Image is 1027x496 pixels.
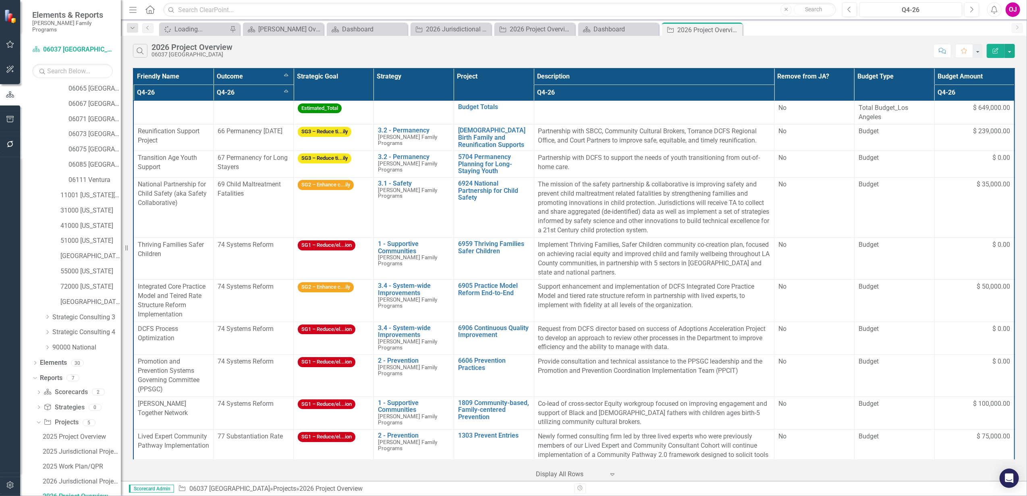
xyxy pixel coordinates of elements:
[538,127,770,145] p: Partnership with SBCC, Community Cultural Brokers, Torrance DCFS Regional Office, and Court Partn...
[859,153,930,163] span: Budget
[774,101,855,124] td: Double-Click to Edit
[778,283,786,290] span: No
[534,355,774,397] td: Double-Click to Edit
[862,5,959,15] div: Q4-26
[677,25,741,35] div: 2026 Project Overview
[41,445,121,458] a: 2025 Jurisdictional Projects Assessment
[378,357,450,364] a: 2 - Prevention
[534,238,774,280] td: Double-Click to Edit
[218,400,274,407] span: 74 Systems Reform
[92,389,105,396] div: 2
[774,124,855,151] td: Double-Click to Edit
[68,145,121,154] a: 06075 [GEOGRAPHIC_DATA]
[538,432,770,478] p: Newly formed consulting firm led by three lived experts who were previously members of our Lived ...
[214,430,294,481] td: Double-Click to Edit
[373,355,454,397] td: Double-Click to Edit Right Click for Context Menu
[859,399,930,409] span: Budget
[538,153,770,172] p: Partnership with DCFS to support the needs of youth transitioning from out-of-home care.
[60,282,121,291] a: 72000 [US_STATE]
[298,282,354,292] span: SG2 – Enhance c...ily
[214,238,294,280] td: Double-Click to Edit
[52,328,121,337] a: Strategic Consulting 4
[68,160,121,169] a: 06085 [GEOGRAPHIC_DATA][PERSON_NAME]
[854,151,934,178] td: Double-Click to Edit
[298,324,355,335] span: SG1 – Reduce/el...ion
[378,153,450,161] a: 3.2 - Permanency
[218,432,283,440] span: 77 Substantiation Rate
[534,397,774,430] td: Double-Click to Edit
[32,64,113,78] input: Search Below...
[373,124,454,151] td: Double-Click to Edit Right Click for Context Menu
[794,4,834,15] button: Search
[805,6,823,12] span: Search
[68,84,121,93] a: 06065 [GEOGRAPHIC_DATA]
[373,151,454,178] td: Double-Click to Edit Right Click for Context Menu
[1000,469,1019,488] div: Open Intercom Messenger
[458,127,530,148] a: [DEMOGRAPHIC_DATA] Birth Family and Reunification Supports
[934,322,1015,355] td: Double-Click to Edit
[778,325,786,333] span: No
[329,24,405,34] a: Dashboard
[854,177,934,238] td: Double-Click to Edit
[992,324,1010,334] span: $ 0.00
[778,104,786,112] span: No
[774,430,855,481] td: Double-Click to Edit
[41,460,121,473] a: 2025 Work Plan/QPR
[138,127,199,144] span: Reunification Support Project
[298,399,355,409] span: SG1 – Reduce/el...ion
[378,254,437,267] span: [PERSON_NAME] Family Programs
[593,24,657,34] div: Dashboard
[534,101,774,124] td: Double-Click to Edit
[538,357,770,376] p: Provide consultation and technical assistance to the PPSGC leadership and the Promotion and Preve...
[774,151,855,178] td: Double-Click to Edit
[138,241,204,258] span: Thriving Families Safer Children
[977,282,1010,291] span: $ 50,000.00
[934,280,1015,322] td: Double-Click to Edit
[378,127,450,134] a: 3.2 - Permanency
[859,127,930,136] span: Budget
[454,397,534,430] td: Double-Click to Edit Right Click for Context Menu
[378,439,437,451] span: [PERSON_NAME] Family Programs
[32,45,113,54] a: 06037 [GEOGRAPHIC_DATA]
[60,298,121,307] a: [GEOGRAPHIC_DATA]
[60,221,121,231] a: 41000 [US_STATE]
[138,432,209,449] span: Lived Expert Community Pathway Implementation
[378,338,437,351] span: [PERSON_NAME] Family Programs
[294,355,374,397] td: Double-Click to Edit
[214,151,294,178] td: Double-Click to Edit
[538,180,770,235] p: The mission of the safety partnership & collaborative is improving safety and prevent child maltr...
[294,322,374,355] td: Double-Click to Edit
[214,124,294,151] td: Double-Click to Edit
[458,240,530,254] a: 6959 Thriving Families Safer Children
[934,124,1015,151] td: Double-Click to Edit
[778,432,786,440] span: No
[534,177,774,238] td: Double-Click to Edit
[859,432,930,441] span: Budget
[859,240,930,250] span: Budget
[298,103,342,114] span: Estimated_Total
[68,115,121,124] a: 06071 [GEOGRAPHIC_DATA]
[4,9,18,23] img: ClearPoint Strategy
[534,280,774,322] td: Double-Click to Edit
[41,475,121,488] a: 2026 Jurisdictional Projects Assessment
[373,322,454,355] td: Double-Click to Edit Right Click for Context Menu
[133,280,214,322] td: Double-Click to Edit
[378,432,450,439] a: 2 - Prevention
[992,240,1010,250] span: $ 0.00
[214,280,294,322] td: Double-Click to Edit
[778,127,786,135] span: No
[534,151,774,178] td: Double-Click to Edit
[178,484,568,494] div: » »
[774,177,855,238] td: Double-Click to Edit
[1006,2,1020,17] div: OJ
[373,397,454,430] td: Double-Click to Edit Right Click for Context Menu
[214,322,294,355] td: Double-Click to Edit
[854,124,934,151] td: Double-Click to Edit
[129,485,174,493] span: Scorecard Admin
[44,403,84,412] a: Strategies
[218,154,288,171] span: 67 Permanency for Long Stayers
[854,322,934,355] td: Double-Click to Edit
[454,355,534,397] td: Double-Click to Edit Right Click for Context Menu
[60,206,121,215] a: 31000 [US_STATE]
[859,103,930,122] span: Total Budget_Los Angeles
